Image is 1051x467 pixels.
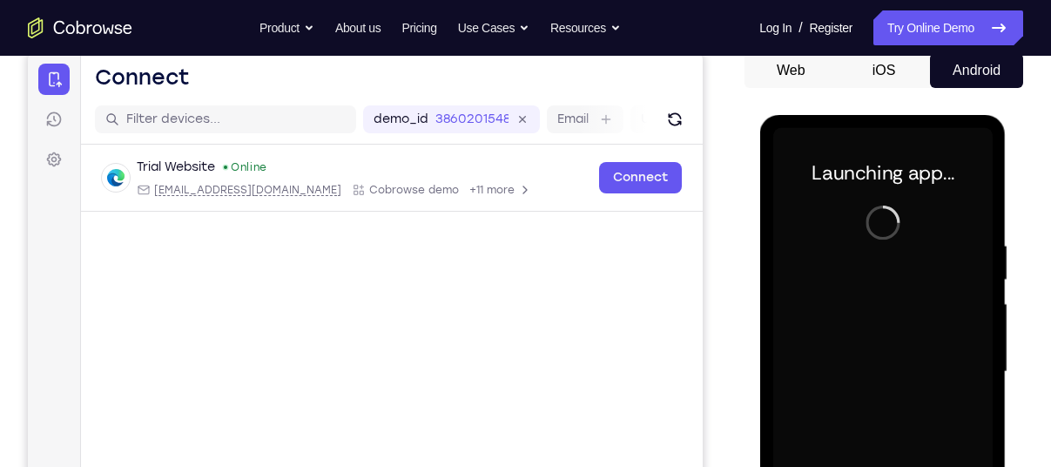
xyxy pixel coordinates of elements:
[346,58,401,75] label: demo_id
[196,112,199,116] div: New devices found.
[873,10,1023,45] a: Try Online Demo
[759,10,792,45] a: Log In
[798,17,802,38] span: /
[109,130,313,144] div: Email
[633,52,661,80] button: Refresh
[613,58,657,75] label: User ID
[53,91,675,159] div: Open device details
[401,10,436,45] a: Pricing
[98,58,318,75] input: Filter devices...
[324,130,431,144] div: App
[550,10,621,45] button: Resources
[335,10,381,45] a: About us
[571,109,654,140] a: Connect
[838,53,931,88] button: iOS
[341,130,431,144] span: Cobrowse demo
[194,107,239,121] div: Online
[744,53,838,88] button: Web
[28,17,132,38] a: Go to the home page
[259,10,314,45] button: Product
[810,10,852,45] a: Register
[109,105,187,123] div: Trial Website
[441,130,487,144] span: +11 more
[930,53,1023,88] button: Android
[529,58,561,75] label: Email
[126,130,313,144] span: web@example.com
[458,10,529,45] button: Use Cases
